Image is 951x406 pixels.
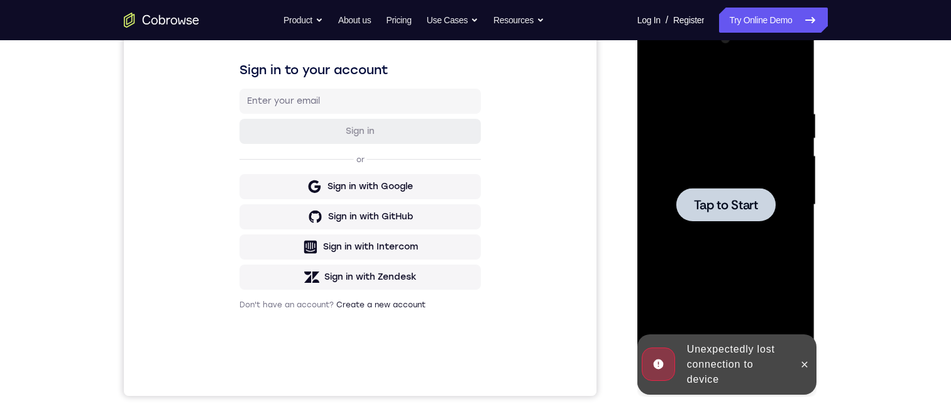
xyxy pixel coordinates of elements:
div: Sign in with Intercom [199,266,294,278]
div: Sign in with Google [204,206,289,218]
a: Log In [637,8,661,33]
a: About us [338,8,371,33]
button: Use Cases [427,8,478,33]
a: Try Online Demo [719,8,827,33]
span: Tap to Start [57,179,121,192]
button: Resources [493,8,544,33]
p: or [230,180,243,190]
a: Register [673,8,704,33]
a: Pricing [386,8,411,33]
button: Sign in with Google [116,199,357,224]
button: Sign in with GitHub [116,229,357,255]
div: Unexpectedly lost connection to device [45,317,155,373]
p: Don't have an account? [116,325,357,335]
button: Tap to Start [39,168,138,202]
a: Go to the home page [124,13,199,28]
span: / [666,13,668,28]
button: Sign in with Intercom [116,260,357,285]
button: Sign in with Zendesk [116,290,357,315]
button: Product [283,8,323,33]
div: Sign in with Zendesk [201,296,293,309]
a: Create a new account [212,326,302,334]
div: Sign in with GitHub [204,236,289,248]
